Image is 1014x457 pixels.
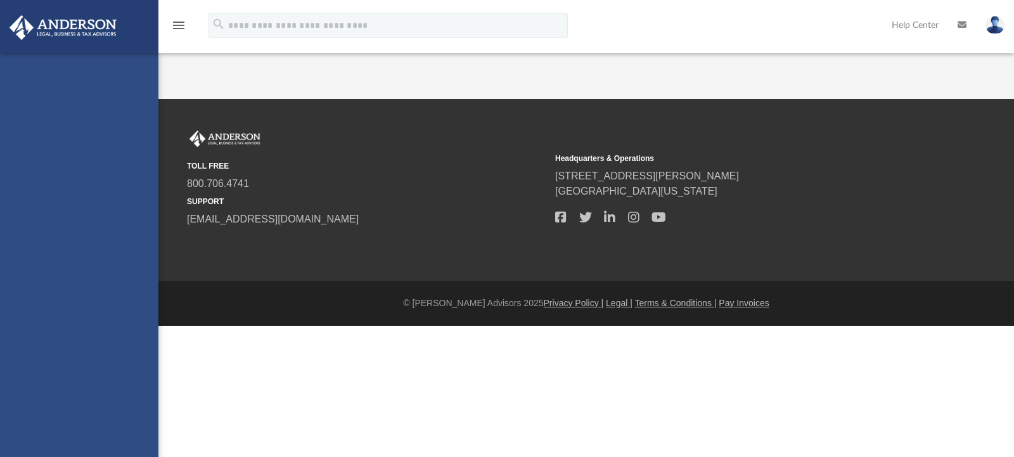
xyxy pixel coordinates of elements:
[187,214,359,224] a: [EMAIL_ADDRESS][DOMAIN_NAME]
[985,16,1004,34] img: User Pic
[187,131,263,147] img: Anderson Advisors Platinum Portal
[187,178,249,189] a: 800.706.4741
[171,18,186,33] i: menu
[555,171,739,181] a: [STREET_ADDRESS][PERSON_NAME]
[606,298,632,308] a: Legal |
[544,298,604,308] a: Privacy Policy |
[555,153,915,164] small: Headquarters & Operations
[187,160,546,172] small: TOLL FREE
[212,17,226,31] i: search
[635,298,717,308] a: Terms & Conditions |
[555,186,717,196] a: [GEOGRAPHIC_DATA][US_STATE]
[158,297,1014,310] div: © [PERSON_NAME] Advisors 2025
[187,196,546,207] small: SUPPORT
[171,24,186,33] a: menu
[6,15,120,40] img: Anderson Advisors Platinum Portal
[719,298,769,308] a: Pay Invoices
